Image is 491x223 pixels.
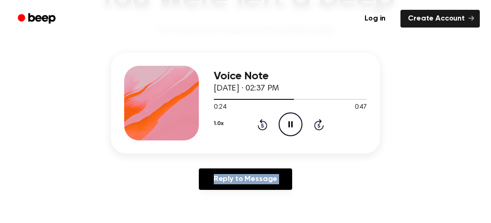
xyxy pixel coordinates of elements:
[214,70,367,83] h3: Voice Note
[355,103,367,112] span: 0:47
[400,10,480,28] a: Create Account
[355,8,395,29] a: Log in
[11,10,64,28] a: Beep
[214,116,223,132] button: 1.0x
[214,103,226,112] span: 0:24
[199,168,292,190] a: Reply to Message
[214,84,279,93] span: [DATE] · 02:37 PM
